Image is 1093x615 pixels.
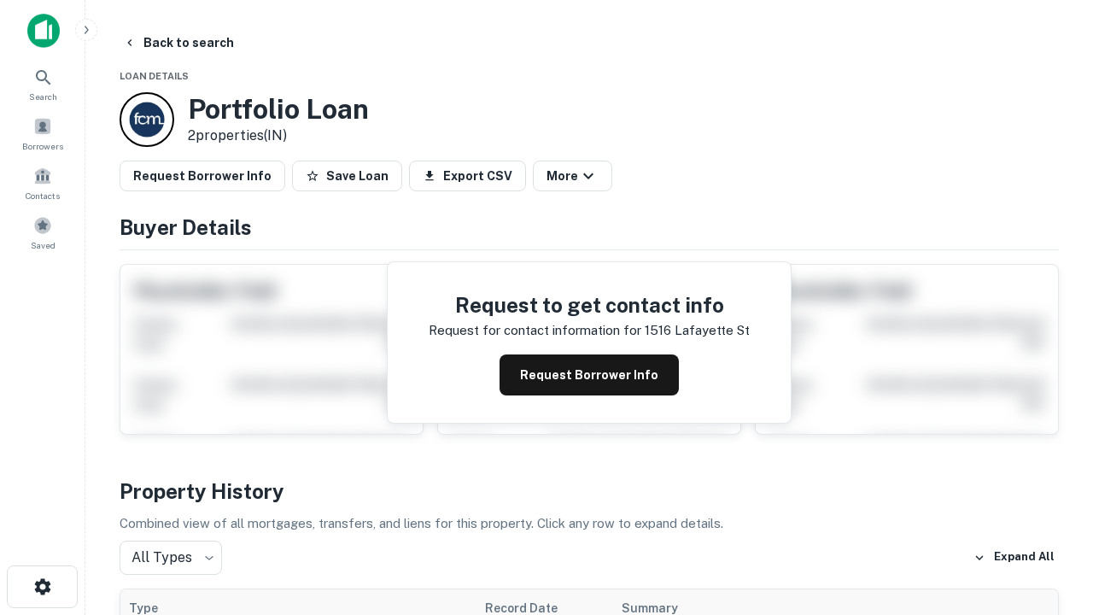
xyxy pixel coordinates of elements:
span: Search [29,90,57,103]
h4: Buyer Details [120,212,1059,243]
span: Loan Details [120,71,189,81]
a: Borrowers [5,110,80,156]
button: Save Loan [292,161,402,191]
button: Expand All [969,545,1059,571]
img: capitalize-icon.png [27,14,60,48]
a: Search [5,61,80,107]
button: Export CSV [409,161,526,191]
span: Contacts [26,189,60,202]
span: Borrowers [22,139,63,153]
p: Combined view of all mortgages, transfers, and liens for this property. Click any row to expand d... [120,513,1059,534]
h4: Request to get contact info [429,290,750,320]
p: 2 properties (IN) [188,126,369,146]
a: Saved [5,209,80,255]
button: Request Borrower Info [500,354,679,395]
span: Saved [31,238,56,252]
h4: Property History [120,476,1059,507]
p: Request for contact information for [429,320,641,341]
h3: Portfolio Loan [188,93,369,126]
p: 1516 lafayette st [645,320,750,341]
a: Contacts [5,160,80,206]
button: Back to search [116,27,241,58]
iframe: Chat Widget [1008,478,1093,560]
button: Request Borrower Info [120,161,285,191]
div: All Types [120,541,222,575]
button: More [533,161,612,191]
